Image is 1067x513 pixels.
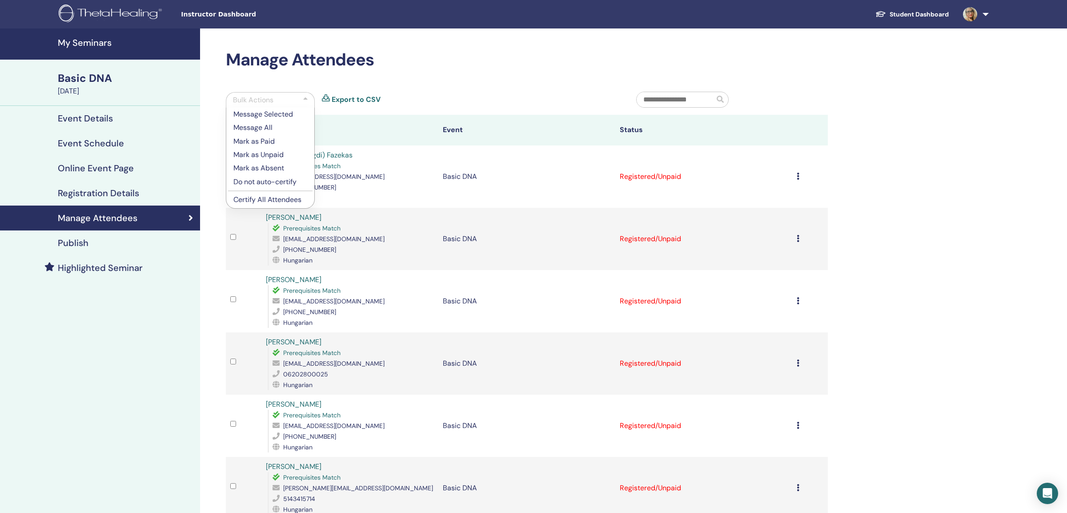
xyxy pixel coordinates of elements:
span: 06202800025 [283,370,328,378]
span: [PHONE_NUMBER] [283,432,336,440]
h4: My Seminars [58,37,195,48]
a: [PERSON_NAME] [266,400,321,409]
span: Hungarian [283,381,313,389]
a: Student Dashboard [868,6,956,23]
th: Status [615,115,792,145]
td: Basic DNA [438,145,615,208]
span: [PERSON_NAME][EMAIL_ADDRESS][DOMAIN_NAME] [283,484,433,492]
span: Hungarian [283,319,313,327]
td: Basic DNA [438,270,615,332]
span: [EMAIL_ADDRESS][DOMAIN_NAME] [283,235,385,243]
img: logo.png [59,4,165,24]
p: Do not auto-certify [233,177,307,187]
a: Basic DNA[DATE] [52,71,200,97]
td: Basic DNA [438,332,615,395]
a: [PERSON_NAME] [266,213,321,222]
p: Mark as Unpaid [233,149,307,160]
h4: Registration Details [58,188,139,198]
div: Basic DNA [58,71,195,86]
span: 5143415714 [283,495,315,503]
span: [PHONE_NUMBER] [283,308,336,316]
p: Mark as Absent [233,163,307,174]
span: Prerequisites Match [283,473,341,481]
img: default.jpg [963,7,977,21]
div: Bulk Actions [233,95,273,105]
p: Mark as Paid [233,136,307,147]
a: [PERSON_NAME] [266,462,321,471]
th: Attendee [261,115,438,145]
span: [EMAIL_ADDRESS][DOMAIN_NAME] [283,297,385,305]
h4: Manage Attendees [58,213,137,223]
span: Instructor Dashboard [181,10,314,19]
span: Hungarian [283,256,313,264]
h4: Online Event Page [58,163,134,174]
p: Message All [233,122,307,133]
a: [PERSON_NAME] [266,275,321,284]
img: graduation-cap-white.svg [875,10,886,18]
a: Export to CSV [332,94,381,105]
span: Hungarian [283,443,313,451]
td: Basic DNA [438,395,615,457]
span: [EMAIL_ADDRESS][DOMAIN_NAME] [283,173,385,181]
h4: Publish [58,238,88,248]
p: Message Selected [233,109,307,120]
span: Prerequisites Match [283,411,341,419]
span: Prerequisites Match [283,224,341,232]
span: Prerequisites Match [283,287,341,295]
td: Basic DNA [438,208,615,270]
span: [EMAIL_ADDRESS][DOMAIN_NAME] [283,360,385,368]
th: Event [438,115,615,145]
div: Open Intercom Messenger [1037,483,1058,504]
span: [PHONE_NUMBER] [283,246,336,254]
h4: Event Schedule [58,138,124,149]
h2: Manage Attendees [226,50,828,70]
h4: Event Details [58,113,113,124]
p: Certify All Attendees [233,194,307,205]
span: Prerequisites Match [283,349,341,357]
div: [DATE] [58,86,195,97]
h4: Highlighted Seminar [58,263,143,273]
span: [EMAIL_ADDRESS][DOMAIN_NAME] [283,422,385,430]
a: [PERSON_NAME] [266,337,321,347]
